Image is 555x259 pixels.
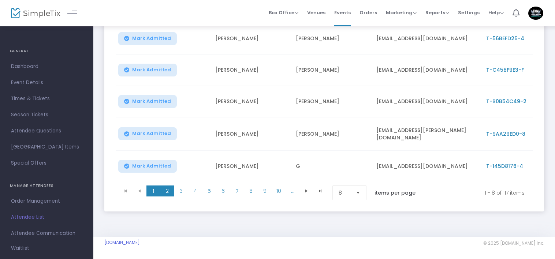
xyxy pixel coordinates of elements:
[372,151,482,182] td: [EMAIL_ADDRESS][DOMAIN_NAME]
[486,162,523,170] span: T-145D8176-4
[11,110,82,120] span: Season Tickets
[488,9,504,16] span: Help
[146,185,160,196] span: Page 1
[132,131,171,136] span: Mark Admitted
[11,78,82,87] span: Event Details
[313,185,327,196] span: Go to the last page
[291,55,372,86] td: [PERSON_NAME]
[307,3,325,22] span: Venues
[132,67,171,73] span: Mark Admitted
[483,240,544,246] span: © 2025 [DOMAIN_NAME] Inc.
[10,44,83,59] h4: GENERAL
[174,185,188,196] span: Page 3
[118,160,177,173] button: Mark Admitted
[132,163,171,169] span: Mark Admitted
[299,185,313,196] span: Go to the next page
[339,189,350,196] span: 8
[372,23,482,55] td: [EMAIL_ADDRESS][DOMAIN_NAME]
[211,86,291,117] td: [PERSON_NAME]
[372,55,482,86] td: [EMAIL_ADDRESS][DOMAIN_NAME]
[486,35,524,42] span: T-56BEFD26-4
[202,185,216,196] span: Page 5
[211,151,291,182] td: [PERSON_NAME]
[11,213,82,222] span: Attendee List
[132,35,171,41] span: Mark Admitted
[372,117,482,151] td: [EMAIL_ADDRESS][PERSON_NAME][DOMAIN_NAME]
[486,98,526,105] span: T-B0B54C49-2
[118,32,177,45] button: Mark Admitted
[11,158,82,168] span: Special Offers
[291,86,372,117] td: [PERSON_NAME]
[258,185,272,196] span: Page 9
[372,86,482,117] td: [EMAIL_ADDRESS][DOMAIN_NAME]
[353,186,363,200] button: Select
[211,55,291,86] td: [PERSON_NAME]
[269,9,298,16] span: Box Office
[291,151,372,182] td: G
[458,3,480,22] span: Settings
[118,95,177,108] button: Mark Admitted
[118,127,177,140] button: Mark Admitted
[11,229,82,238] span: Attendee Communication
[160,185,174,196] span: Page 2
[211,23,291,55] td: [PERSON_NAME]
[188,185,202,196] span: Page 4
[118,64,177,76] button: Mark Admitted
[11,126,82,136] span: Attendee Questions
[486,130,525,138] span: T-9AA29ED0-8
[431,185,525,200] kendo-pager-info: 1 - 8 of 117 items
[291,23,372,55] td: [PERSON_NAME]
[10,179,83,193] h4: MANAGE ATTENDEES
[272,185,286,196] span: Page 10
[244,185,258,196] span: Page 8
[317,188,323,194] span: Go to the last page
[303,188,309,194] span: Go to the next page
[386,9,417,16] span: Marketing
[211,117,291,151] td: [PERSON_NAME]
[291,117,372,151] td: [PERSON_NAME]
[11,94,82,104] span: Times & Tickets
[132,98,171,104] span: Mark Admitted
[425,9,449,16] span: Reports
[216,185,230,196] span: Page 6
[11,62,82,71] span: Dashboard
[230,185,244,196] span: Page 7
[11,196,82,206] span: Order Management
[286,185,299,196] span: Page 11
[334,3,351,22] span: Events
[11,245,29,252] span: Waitlist
[375,189,416,196] label: items per page
[360,3,377,22] span: Orders
[104,240,140,245] a: [DOMAIN_NAME]
[11,142,82,152] span: [GEOGRAPHIC_DATA] Items
[486,66,524,74] span: T-C458F9E3-F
